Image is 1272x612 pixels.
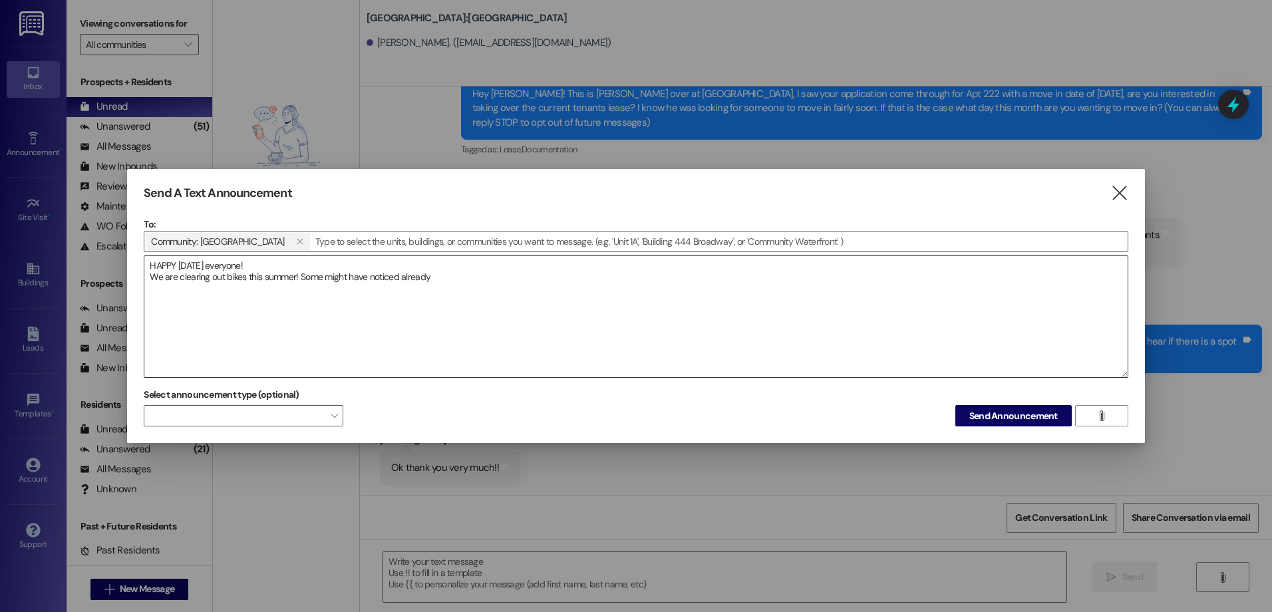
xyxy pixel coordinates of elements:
[144,186,291,201] h3: Send A Text Announcement
[144,255,1128,378] div: HAPPY [DATE] everyone! We are clearing out bikes this summer! Some might have noticed already
[290,233,310,250] button: Community: Central Park
[311,231,1128,251] input: Type to select the units, buildings, or communities you want to message. (e.g. 'Unit 1A', 'Buildi...
[144,256,1128,377] textarea: HAPPY [DATE] everyone! We are clearing out bikes this summer! Some might have noticed already
[1096,410,1106,421] i: 
[955,405,1072,426] button: Send Announcement
[144,218,1128,231] p: To:
[1110,186,1128,200] i: 
[144,384,299,405] label: Select announcement type (optional)
[296,236,303,247] i: 
[151,233,284,250] span: Community: Central Park
[969,409,1058,423] span: Send Announcement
